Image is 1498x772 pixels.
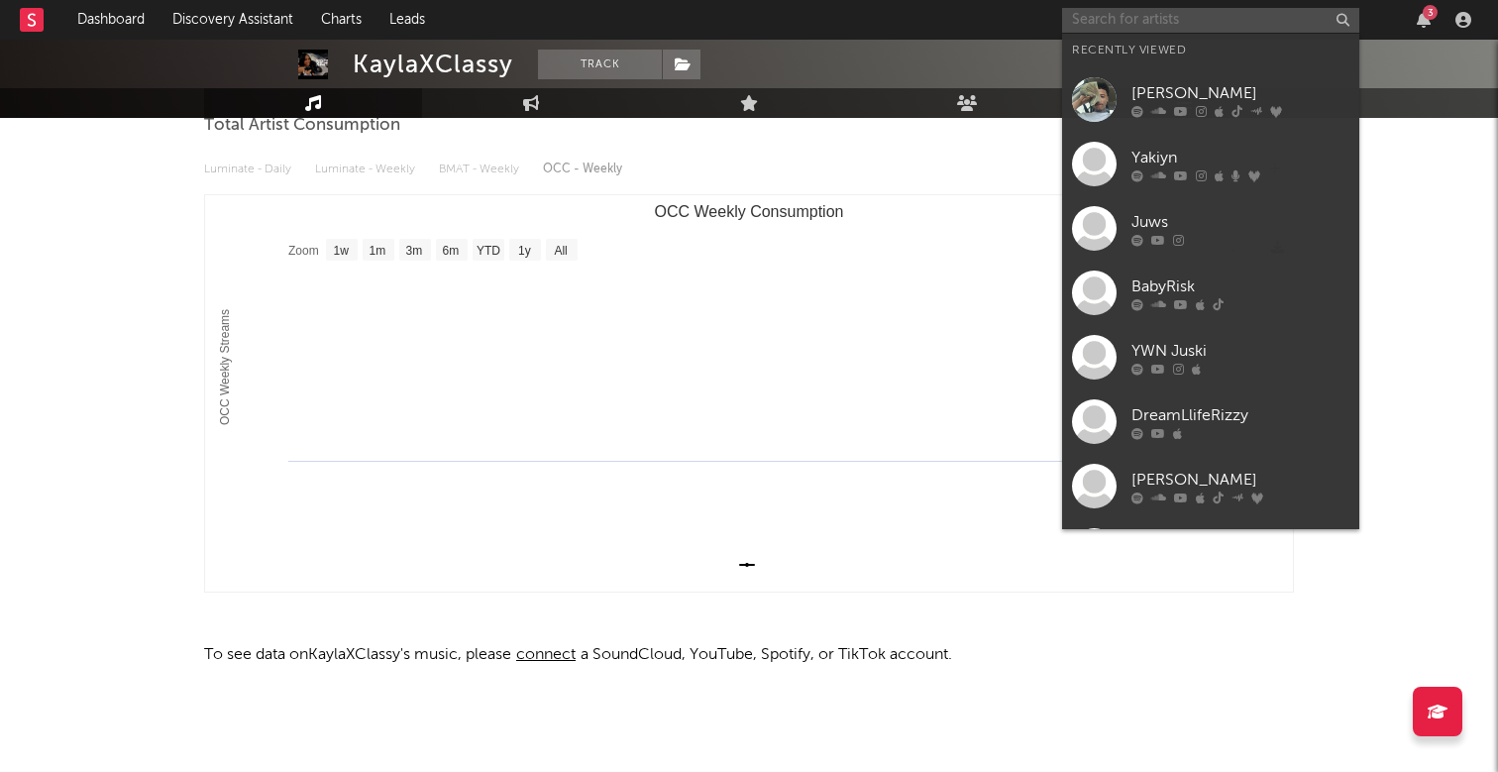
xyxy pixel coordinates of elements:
svg: OCC Weekly Consumption [205,195,1293,592]
a: Juws [1062,196,1359,261]
text: OCC Weekly Consumption [655,203,844,220]
div: DreamLlifeRizzy [1131,403,1349,427]
text: 1m [370,244,386,258]
div: Juws [1131,210,1349,234]
input: Search for artists [1062,8,1359,33]
div: [PERSON_NAME] [1131,468,1349,492]
text: 1y [518,244,531,258]
div: BabyRisk [1131,275,1349,298]
div: YWN Juski [1131,339,1349,363]
a: DreamLlifeRizzy [1062,389,1359,454]
a: BabyRisk [1062,261,1359,325]
div: Recently Viewed [1072,39,1349,62]
text: OCC Weekly Streams [218,309,232,425]
button: Track [538,50,662,79]
div: KaylaXClassy [353,50,513,79]
a: Yakiyn [1062,132,1359,196]
span: connect [511,647,581,663]
div: Yakiyn [1131,146,1349,169]
text: All [554,244,567,258]
span: Total Artist Consumption [204,114,400,138]
text: 1w [334,244,350,258]
a: [PERSON_NAME] [1062,454,1359,518]
p: To see data on KaylaXClassy 's music, please a SoundCloud, YouTube, Spotify, or TikTok account. [204,643,1294,667]
a: [PERSON_NAME] [1062,67,1359,132]
text: 6m [443,244,460,258]
a: YWN Juski [1062,325,1359,389]
text: Zoom [288,244,319,258]
button: 3 [1417,12,1431,28]
div: 3 [1423,5,1438,20]
text: 3m [406,244,423,258]
text: YTD [477,244,500,258]
div: [PERSON_NAME] [1131,81,1349,105]
a: BDT2PLAYA [1062,518,1359,583]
